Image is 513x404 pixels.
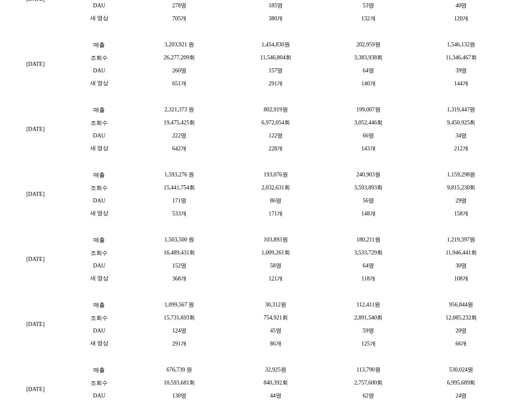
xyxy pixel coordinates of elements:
[231,197,320,204] p: 86명
[135,119,224,126] p: 19,475,425회
[231,41,320,48] p: 1,454,830원
[417,119,506,126] p: 9,450,925회
[231,301,320,308] p: 30,312원
[327,15,409,22] p: 132개
[417,2,506,9] p: 40명
[71,145,128,152] p: 새 영상
[135,197,224,204] p: 171명
[231,327,320,334] p: 45명
[327,171,409,178] p: 240,903원
[417,340,506,348] p: 66개
[231,366,320,374] p: 32,925원
[327,119,409,126] p: 3,052,446회
[327,301,409,308] p: 112,411원
[417,236,506,243] p: 1,219,397원
[231,262,320,269] p: 58명
[135,67,224,74] p: 260명
[4,162,67,226] td: [DATE]
[231,379,320,387] p: 840,392회
[327,132,409,139] p: 66명
[135,249,224,256] p: 16,489,431회
[71,380,128,387] p: 조회수
[135,15,224,22] p: 705개
[135,327,224,334] p: 124명
[327,275,409,282] p: 118개
[135,301,224,308] p: 1,099,567 원
[231,340,320,348] p: 86개
[231,249,320,256] p: 1,009,261회
[71,41,128,49] p: 매출
[135,210,224,217] p: 533개
[71,250,128,257] p: 조회수
[231,236,320,243] p: 103,893원
[231,275,320,282] p: 121개
[71,67,128,74] p: DAU
[71,172,128,179] p: 매출
[135,262,224,269] p: 152명
[231,210,320,217] p: 171개
[417,275,506,282] p: 108개
[135,54,224,61] p: 26,277,209회
[71,106,128,114] p: 매출
[327,327,409,334] p: 59명
[417,210,506,217] p: 158개
[327,80,409,87] p: 140개
[71,198,128,204] p: DAU
[135,340,224,348] p: 291개
[231,145,320,152] p: 228개
[417,327,506,334] p: 20명
[231,171,320,178] p: 193,076원
[71,210,128,217] p: 새 영상
[231,67,320,74] p: 157명
[327,41,409,48] p: 202,959원
[71,340,128,347] p: 새 영상
[417,379,506,387] p: 6,995,689회
[327,314,409,321] p: 2,891,540회
[71,367,128,374] p: 매출
[327,145,409,152] p: 143개
[417,197,506,204] p: 29명
[417,249,506,256] p: 11,946,441회
[417,314,506,321] p: 12,085,232회
[71,54,128,62] p: 조회수
[135,80,224,87] p: 651개
[417,67,506,74] p: 39명
[231,184,320,191] p: 2,032,631회
[135,236,224,243] p: 1,503,500 원
[71,185,128,192] p: 조회수
[231,314,320,321] p: 754,921회
[135,314,224,321] p: 15,731,693회
[120,270,140,276] span: Settings
[327,366,409,374] p: 113,790원
[417,171,506,178] p: 1,159,298원
[135,366,224,374] p: 676,739 원
[327,67,409,74] p: 64명
[71,393,128,399] p: DAU
[327,197,409,204] p: 56명
[417,54,506,61] p: 11,346,467회
[71,132,128,139] p: DAU
[231,392,320,400] p: 44명
[417,15,506,22] p: 120개
[71,80,128,87] p: 새 영상
[105,258,156,278] a: Settings
[135,2,224,9] p: 278명
[417,132,506,139] p: 34명
[2,258,54,278] a: Home
[327,340,409,348] p: 125개
[135,41,224,48] p: 3,203,921 원
[327,236,409,243] p: 180,211원
[231,132,320,139] p: 122명
[135,392,224,400] p: 130명
[417,301,506,308] p: 956,844원
[417,106,506,113] p: 1,319,447원
[4,292,67,356] td: [DATE]
[231,106,320,113] p: 802,919원
[327,210,409,217] p: 148개
[417,184,506,191] p: 9,815,230회
[327,184,409,191] p: 3,593,893회
[135,171,224,178] p: 1,593,276 원
[417,262,506,269] p: 30명
[71,237,128,244] p: 매출
[135,275,224,282] p: 368개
